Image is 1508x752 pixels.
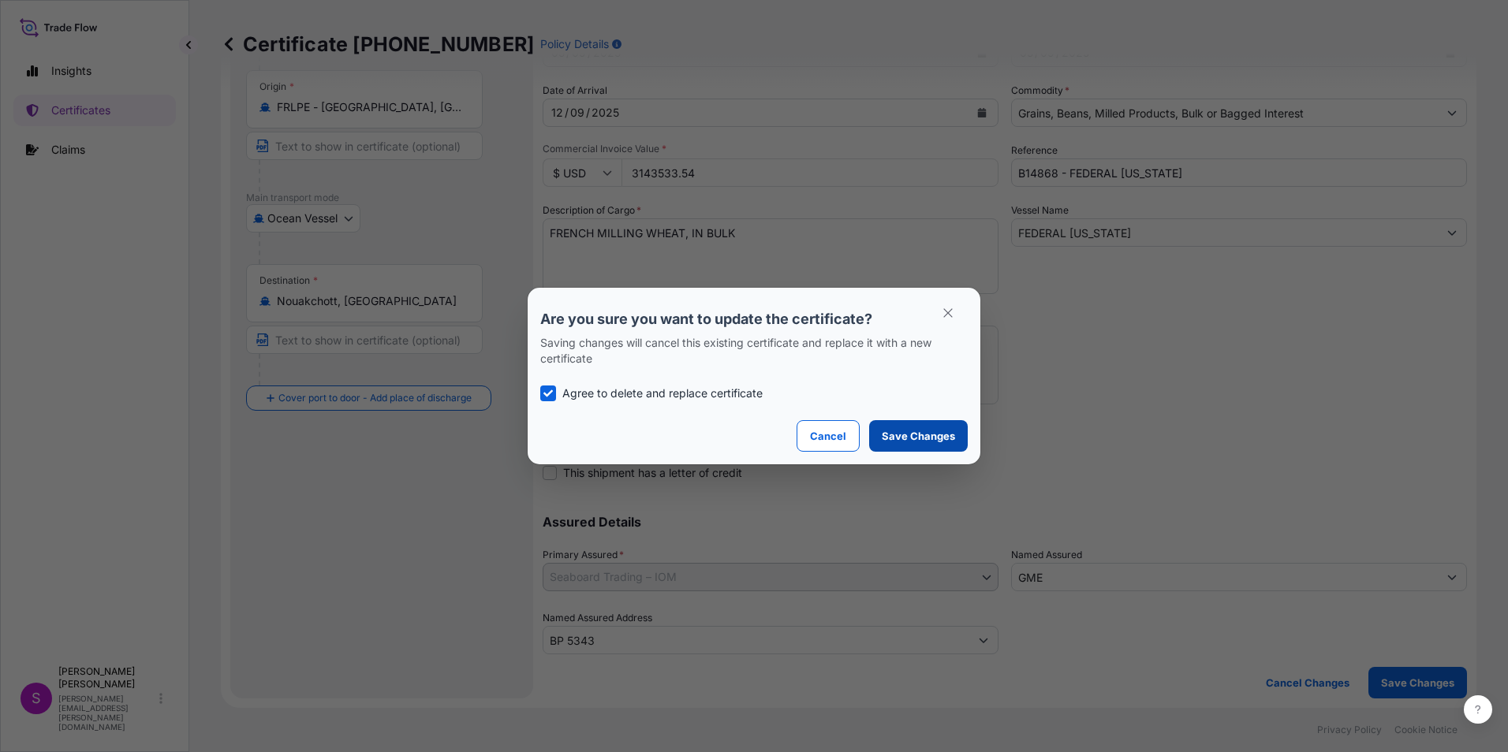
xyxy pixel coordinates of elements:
p: Save Changes [882,428,955,444]
p: Are you sure you want to update the certificate? [540,310,968,329]
p: Cancel [810,428,846,444]
p: Saving changes will cancel this existing certificate and replace it with a new certificate [540,335,968,367]
button: Save Changes [869,420,968,452]
button: Cancel [797,420,860,452]
p: Agree to delete and replace certificate [562,385,763,401]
